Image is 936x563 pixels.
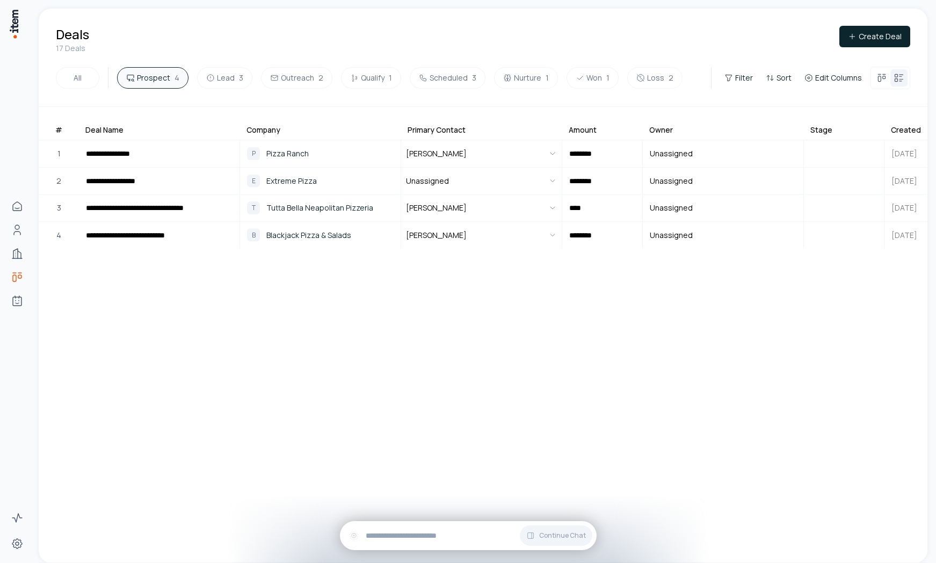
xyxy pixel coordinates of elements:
a: People [6,219,28,241]
span: 4 [175,73,179,83]
a: EExtreme Pizza [241,168,400,194]
div: Continue Chat [340,521,597,550]
span: Edit Columns [815,73,862,83]
span: Unassigned [643,169,699,193]
div: P [247,147,260,160]
span: 1 [57,148,61,160]
a: TTutta Bella Neapolitan Pizzeria [241,195,400,221]
div: Stage [810,125,832,135]
span: 3 [472,73,476,83]
button: Sort [761,70,796,85]
a: Home [6,196,28,217]
div: Owner [649,125,673,135]
span: 2 [318,73,323,83]
span: 4 [56,229,61,241]
span: 2 [56,175,61,187]
span: 3 [57,202,61,214]
span: 1 [606,73,610,83]
a: Companies [6,243,28,264]
button: Edit Columns [800,70,866,85]
div: Primary Contact [408,125,466,135]
button: Qualify1 [341,67,401,89]
button: Continue Chat [520,525,592,546]
button: Filter [720,70,757,85]
span: Tutta Bella Neapolitan Pizzeria [266,202,373,214]
span: Unassigned [643,196,699,220]
span: Blackjack Pizza & Salads [266,229,351,241]
button: Nurture1 [494,67,558,89]
button: Outreach2 [261,67,332,89]
h1: Deals [56,26,89,43]
a: PPizza Ranch [241,141,400,167]
button: Lead3 [197,67,252,89]
div: T [247,201,260,214]
span: Continue Chat [539,531,586,540]
div: Created [891,125,921,135]
button: Prospect4 [117,67,188,89]
span: Extreme Pizza [266,175,317,187]
button: Scheduled3 [410,67,485,89]
img: Item Brain Logo [9,9,19,39]
span: 1 [546,73,549,83]
a: Deals [6,266,28,288]
div: B [247,229,260,242]
span: 1 [389,73,392,83]
span: Unassigned [643,141,699,166]
a: BBlackjack Pizza & Salads [241,222,400,248]
p: 17 Deals [56,43,89,54]
div: Company [246,125,280,135]
button: Won1 [567,67,619,89]
span: Sort [777,73,792,83]
div: # [55,125,62,135]
button: All [56,67,99,89]
a: Activity [6,507,28,529]
span: Pizza Ranch [266,148,309,160]
a: Settings [6,533,28,554]
span: 2 [669,73,673,83]
button: Create Deal [839,26,910,47]
div: Amount [569,125,597,135]
button: Loss2 [627,67,683,89]
a: Agents [6,290,28,312]
span: Unassigned [643,223,699,248]
span: Filter [735,73,753,83]
div: E [247,175,260,187]
span: 3 [239,73,243,83]
div: Deal Name [85,125,124,135]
